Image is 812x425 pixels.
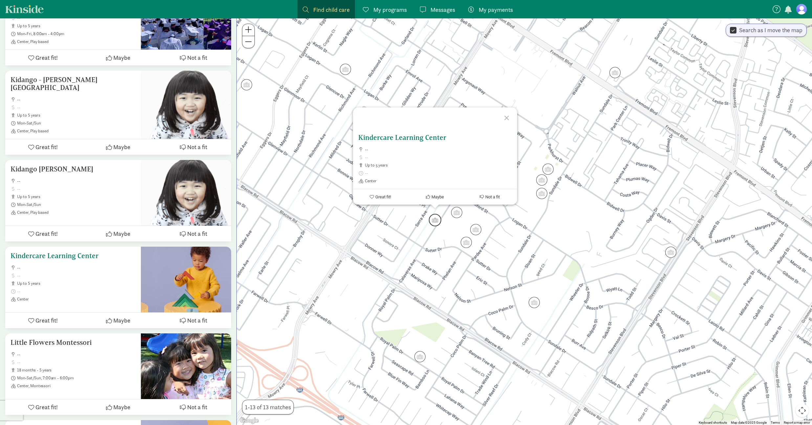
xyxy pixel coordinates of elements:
span: Maybe [113,53,130,62]
span: Maybe [431,194,444,199]
button: Not a fit [462,189,517,205]
a: Open this area in Google Maps (opens a new window) [238,416,260,425]
h5: Kindercare Learning Center [358,134,512,142]
button: Great fit! [5,399,80,415]
button: Great fit! [5,50,80,65]
div: Click to see details [340,64,351,75]
div: Click to see details [451,207,462,218]
span: Not a fit [187,53,207,62]
span: Center [17,297,136,302]
span: Not a fit [187,229,207,238]
span: Maybe [113,229,130,238]
span: up to 5 years [17,113,136,118]
a: Report a map error [784,421,810,424]
span: Great fit! [35,53,58,62]
span: Find child care [313,5,350,14]
span: My payments [479,5,513,14]
span: Great fit! [35,316,58,325]
span: up to 5 years [365,163,512,168]
button: Maybe [408,189,463,205]
span: Not a fit [187,143,207,151]
div: Click to see details [665,247,676,258]
button: Not a fit [156,399,231,415]
div: Click to see details [470,224,481,235]
span: Mon-Fri, 8:00am - 4:00pm [17,31,136,36]
div: Click to see details [536,174,547,186]
div: Click to see details [241,79,252,90]
span: Center, Play based [17,39,136,44]
h5: Little Flowers Montessori [11,339,136,347]
button: Maybe [80,399,156,415]
span: Mon-Sat/Sun [17,202,136,207]
span: Not a fit [187,316,207,325]
button: Not a fit [156,313,231,328]
h5: Kindercare Learning Center [11,252,136,260]
span: Maybe [113,316,130,325]
span: up to 5 years [17,23,136,29]
span: Mon-Sat/Sun [17,121,136,126]
span: Messages [430,5,455,14]
span: Center [365,178,512,184]
button: Maybe [80,139,156,155]
div: Click to see details [414,351,426,362]
img: Google [238,416,260,425]
span: up to 5 years [17,194,136,199]
button: Great fit! [5,313,80,328]
div: Click to see details [461,237,472,248]
span: Maybe [113,403,130,412]
span: Center, Play based [17,128,136,134]
button: Great fit! [5,139,80,155]
span: My programs [373,5,407,14]
span: -- [17,352,136,357]
span: Maybe [113,143,130,151]
div: Click to see details [529,297,540,308]
span: -- [17,97,136,102]
span: Great fit! [35,229,58,238]
a: Terms (opens in new tab) [771,421,780,424]
span: Great fit! [375,194,391,199]
span: Not a fit [187,403,207,412]
button: Not a fit [156,226,231,241]
div: Click to see details [609,67,621,78]
span: Center, Play based [17,210,136,215]
h5: Kidango - [PERSON_NAME][GEOGRAPHIC_DATA] [11,76,136,92]
div: Click to see details [536,188,547,199]
div: Click to see details [542,164,554,175]
span: -- [17,265,136,270]
h5: Kidango [PERSON_NAME] [11,165,136,173]
button: Keyboard shortcuts [699,420,727,425]
span: 18 months - 5 years [17,368,136,373]
span: Not a fit [485,194,500,199]
span: 1-13 of 13 matches [245,403,291,412]
button: Maybe [80,50,156,65]
button: Great fit! [5,226,80,241]
span: Great fit! [35,143,58,151]
button: Maybe [80,226,156,241]
a: Kinside [5,5,44,13]
span: -- [17,178,136,184]
button: Not a fit [156,139,231,155]
span: up to 5 years [17,281,136,286]
span: -- [365,147,512,152]
button: Not a fit [156,50,231,65]
button: Maybe [80,313,156,328]
span: Center, Montessori [17,383,136,389]
label: Search as I move the map [736,26,802,34]
span: Mon-Sat/Sun, 7:00am - 6:00pm [17,375,136,381]
button: Great fit! [353,189,408,205]
button: Map camera controls [796,404,809,417]
div: Click to see details [429,214,441,226]
span: Great fit! [35,403,58,412]
span: Map data ©2025 Google [731,421,767,424]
